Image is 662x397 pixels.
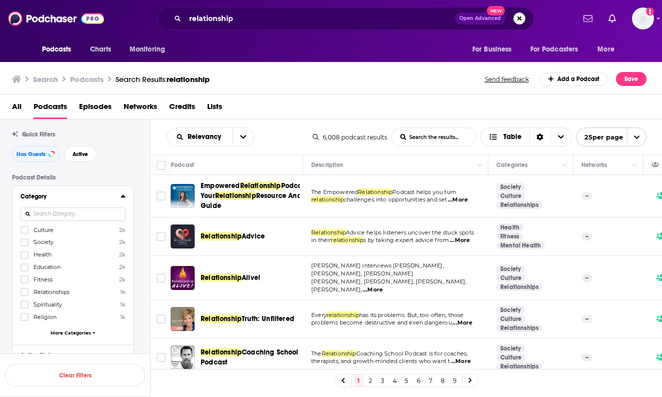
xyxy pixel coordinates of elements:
button: open menu [524,40,593,59]
span: Fitness [34,276,53,283]
div: Networks [581,159,607,171]
button: Column Actions [474,159,486,171]
span: [PERSON_NAME] interviews [PERSON_NAME], [PERSON_NAME], [PERSON_NAME] [311,262,444,277]
a: 6 [414,374,424,386]
div: Search Results: [116,74,210,84]
span: 2k [119,226,126,233]
button: open menu [167,133,233,140]
span: More [597,42,614,56]
a: Networks [124,98,157,119]
span: Relationship [201,232,242,240]
img: Relationship Advice [171,224,195,248]
span: Health [34,251,52,258]
a: Health [496,223,523,231]
span: Spirituality [34,301,62,308]
p: -- [581,315,592,323]
span: Toggle select row [157,353,166,362]
a: Fitness [496,232,523,240]
a: Culture [496,192,525,200]
a: 9 [450,374,460,386]
p: -- [581,274,592,282]
button: Has Guests [12,146,60,162]
img: User Profile [632,7,654,29]
button: Category [21,190,121,202]
span: Relevancy [188,133,225,140]
span: 2k [119,263,126,270]
span: problems become destructive and even dangerou [311,319,452,326]
span: Relationship [322,350,356,357]
button: Send feedback [482,75,532,83]
span: All [12,98,22,119]
a: Show notifications dropdown [579,10,596,27]
span: For Podcasters [530,42,578,56]
img: Empowered Relationship Podcast: Your Relationship Resource And Guide [171,184,195,208]
a: 8 [438,374,448,386]
button: open menu [233,128,254,146]
a: 3 [378,374,388,386]
img: Relationship Coaching School Podcast [171,345,195,369]
h2: Choose List sort [167,127,254,146]
span: relationship [167,74,210,84]
span: in their [311,236,331,243]
h3: Podcasts [70,74,104,84]
a: Culture [496,274,525,282]
span: Relationship [358,188,392,195]
a: RelationshipAdvice [201,231,265,241]
a: RelationshipAlive! [201,273,260,283]
button: Active [64,146,97,162]
a: 2 [366,374,376,386]
div: Search podcasts, credits, & more... [158,7,534,30]
span: More Categories [51,330,91,335]
a: Mental Health [496,241,545,249]
span: ...More [451,357,471,365]
span: Relationships [34,288,70,295]
a: Relationships [496,201,542,209]
span: relationship [327,311,359,318]
a: Relationships [496,283,542,291]
span: Relationship [201,314,242,323]
span: 1k [120,288,126,295]
span: 1k [120,313,126,320]
a: Society [496,183,525,191]
button: open menu [576,127,646,146]
button: open menu [35,40,85,59]
span: ...More [452,319,472,327]
a: Podcasts [34,98,67,119]
a: Add a Podcast [540,72,608,86]
span: Coaching School Podcast [201,348,299,366]
div: 6,008 podcast results [313,133,387,141]
span: ...More [450,236,470,244]
a: Search Results:relationship [116,74,210,84]
a: RelationshipTruth: Unfiltered [201,314,294,324]
span: Relationship [311,229,346,236]
span: The Empowered [311,188,358,195]
a: RelationshipCoaching School Podcast [201,347,300,367]
span: Monitoring [130,42,165,56]
span: Open Advanced [459,16,501,21]
button: Active Status [21,349,126,361]
span: Active [73,151,88,157]
h2: Choose View [480,127,572,146]
span: therapists, and growth-minded clients who want t [311,357,450,364]
span: Culture [34,226,54,233]
span: Toggle select row [157,232,166,241]
a: 4 [390,374,400,386]
span: Has Guests [17,151,46,157]
button: Show profile menu [632,7,654,29]
span: 1k [120,301,126,308]
span: relationship [331,236,363,243]
button: Open AdvancedNew [455,12,505,24]
a: Culture [496,315,525,323]
a: 5 [402,374,412,386]
span: Relationship [215,191,256,200]
svg: Add a profile image [646,7,654,15]
img: Podchaser - Follow, Share and Rate Podcasts [8,9,104,28]
a: Episodes [79,98,112,119]
div: Podcast [171,159,194,171]
p: -- [581,232,592,240]
img: Relationship Truth: Unfiltered [171,307,195,331]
